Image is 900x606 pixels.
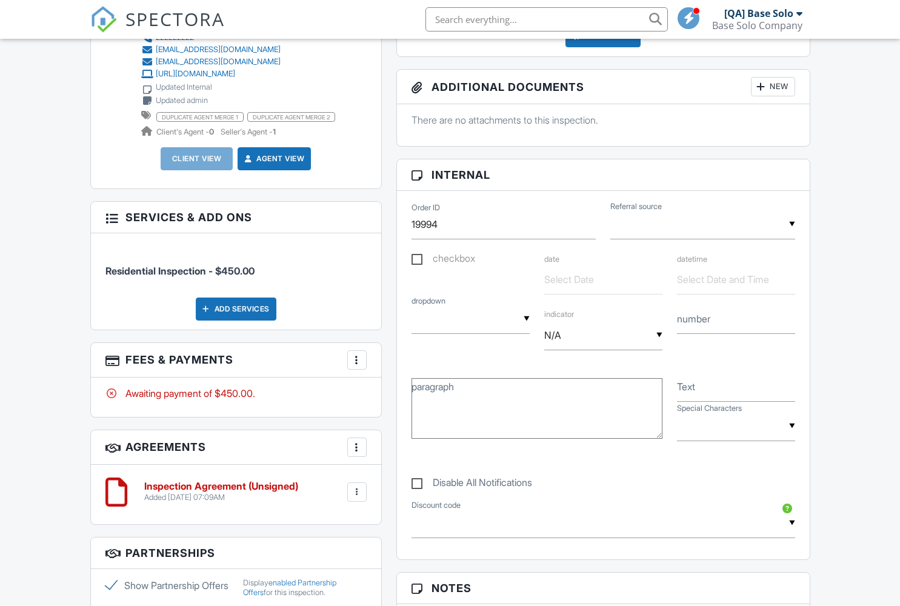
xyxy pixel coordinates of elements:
[677,380,695,393] label: Text
[677,265,795,295] input: Select Date and Time
[156,45,281,55] div: [EMAIL_ADDRESS][DOMAIN_NAME]
[412,253,475,268] label: checkbox
[91,538,381,569] h3: Partnerships
[412,296,445,307] label: dropdown
[156,96,208,105] div: Updated admin
[677,372,795,402] input: Text
[425,7,668,32] input: Search everything...
[397,70,810,104] h3: Additional Documents
[677,255,707,264] label: datetime
[412,113,795,127] p: There are no attachments to this inspection.
[412,477,532,492] label: Disable All Notifications
[412,202,440,213] label: Order ID
[105,242,367,287] li: Service: Residential Inspection
[156,112,244,122] span: duplicate agent merge 1
[105,265,255,277] span: Residential Inspection - $450.00
[412,500,461,511] label: Discount code
[144,481,298,502] a: Inspection Agreement (Unsigned) Added [DATE] 07:09AM
[724,7,793,19] div: [QA] Base Solo
[544,295,662,319] label: indicator
[141,68,328,80] a: [URL][DOMAIN_NAME]
[243,578,367,598] div: Display for this inspection.
[247,112,335,122] span: duplicate agent merge 2
[544,255,559,264] label: date
[125,6,225,32] span: SPECTORA
[209,127,214,136] strong: 0
[156,57,281,67] div: [EMAIL_ADDRESS][DOMAIN_NAME]
[751,77,795,96] div: New
[397,159,810,191] h3: Internal
[144,481,298,492] h6: Inspection Agreement (Unsigned)
[105,578,229,593] label: Show Partnership Offers
[144,493,298,502] div: Added [DATE] 07:09AM
[610,201,662,212] label: Referral source
[273,127,276,136] strong: 1
[677,304,795,334] input: number
[156,69,235,79] div: [URL][DOMAIN_NAME]
[141,56,328,68] a: [EMAIL_ADDRESS][DOMAIN_NAME]
[677,403,742,414] label: Special Characters
[677,312,710,325] label: number
[156,82,212,92] div: Updated Internal
[141,44,328,56] a: [EMAIL_ADDRESS][DOMAIN_NAME]
[156,127,216,136] span: Client's Agent -
[397,573,810,604] h3: Notes
[91,430,381,465] h3: Agreements
[91,343,381,378] h3: Fees & Payments
[412,378,662,439] textarea: paragraph
[544,265,662,295] input: Select Date
[91,202,381,233] h3: Services & Add ons
[412,380,454,393] label: paragraph
[90,16,225,42] a: SPECTORA
[105,387,367,400] div: Awaiting payment of $450.00.
[712,19,802,32] div: Base Solo Company
[243,578,336,597] a: enabled Partnership Offers
[221,127,276,136] span: Seller's Agent -
[196,298,276,321] div: Add Services
[242,153,304,165] a: Agent View
[90,6,117,33] img: The Best Home Inspection Software - Spectora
